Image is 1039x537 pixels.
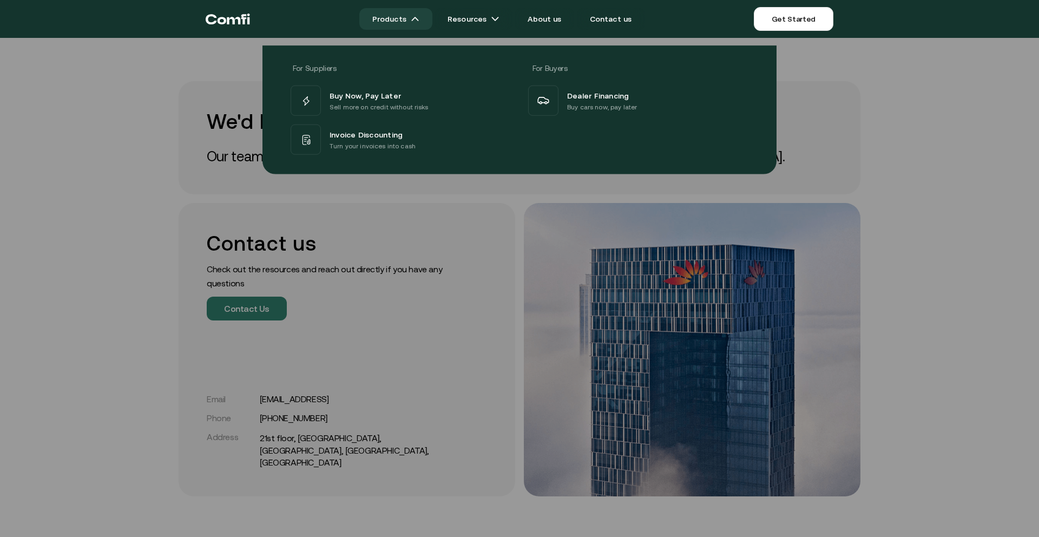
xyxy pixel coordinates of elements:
[411,15,419,23] img: arrow icons
[515,8,574,30] a: About us
[293,64,336,73] span: For Suppliers
[330,89,401,102] span: Buy Now, Pay Later
[435,8,512,30] a: Resourcesarrow icons
[359,8,432,30] a: Productsarrow icons
[206,3,250,35] a: Return to the top of the Comfi home page
[330,128,403,141] span: Invoice Discounting
[567,89,629,102] span: Dealer Financing
[330,141,416,152] p: Turn your invoices into cash
[288,122,513,157] a: Invoice DiscountingTurn your invoices into cash
[754,7,833,31] a: Get Started
[288,83,513,118] a: Buy Now, Pay LaterSell more on credit without risks
[526,83,751,118] a: Dealer FinancingBuy cars now, pay later
[330,102,429,113] p: Sell more on credit without risks
[491,15,499,23] img: arrow icons
[567,102,637,113] p: Buy cars now, pay later
[577,8,645,30] a: Contact us
[532,64,568,73] span: For Buyers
